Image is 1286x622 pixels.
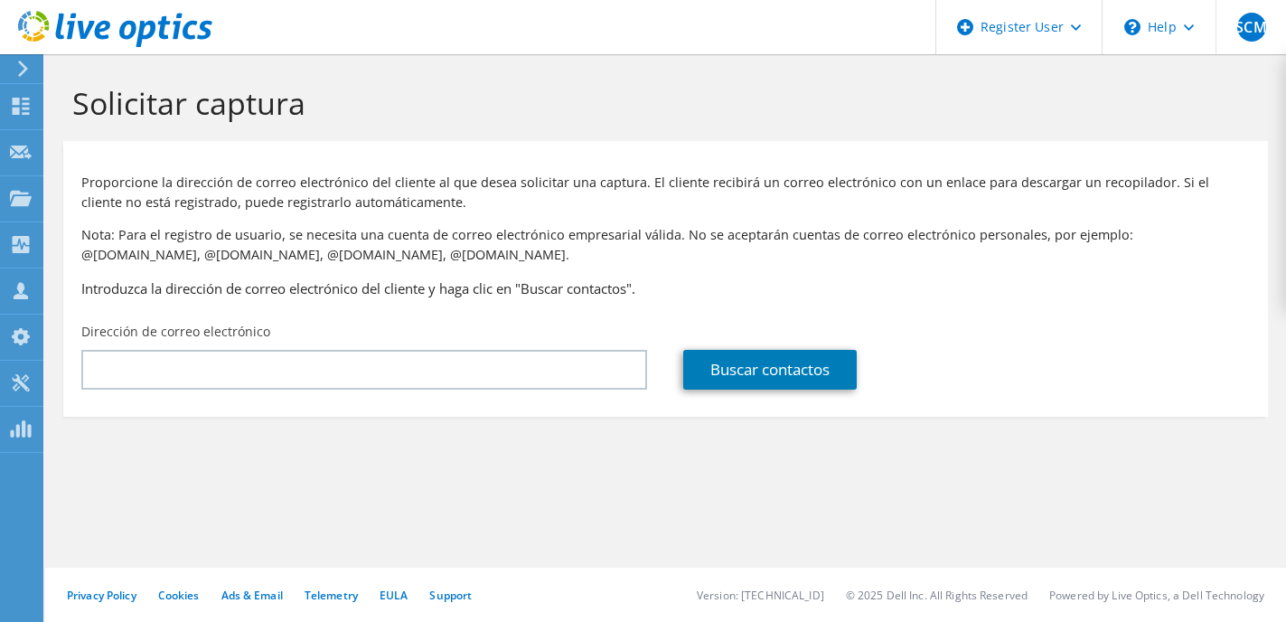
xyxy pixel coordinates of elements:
[683,350,857,390] a: Buscar contactos
[81,323,270,341] label: Dirección de correo electrónico
[81,173,1250,212] p: Proporcione la dirección de correo electrónico del cliente al que desea solicitar una captura. El...
[81,278,1250,298] h3: Introduzca la dirección de correo electrónico del cliente y haga clic en "Buscar contactos".
[429,588,472,603] a: Support
[67,588,136,603] a: Privacy Policy
[380,588,408,603] a: EULA
[221,588,283,603] a: Ads & Email
[1124,19,1141,35] svg: \n
[846,588,1028,603] li: © 2025 Dell Inc. All Rights Reserved
[158,588,200,603] a: Cookies
[81,225,1250,265] p: Nota: Para el registro de usuario, se necesita una cuenta de correo electrónico empresarial válid...
[72,84,1250,122] h1: Solicitar captura
[1049,588,1264,603] li: Powered by Live Optics, a Dell Technology
[305,588,358,603] a: Telemetry
[1237,13,1266,42] span: SCM
[697,588,824,603] li: Version: [TECHNICAL_ID]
